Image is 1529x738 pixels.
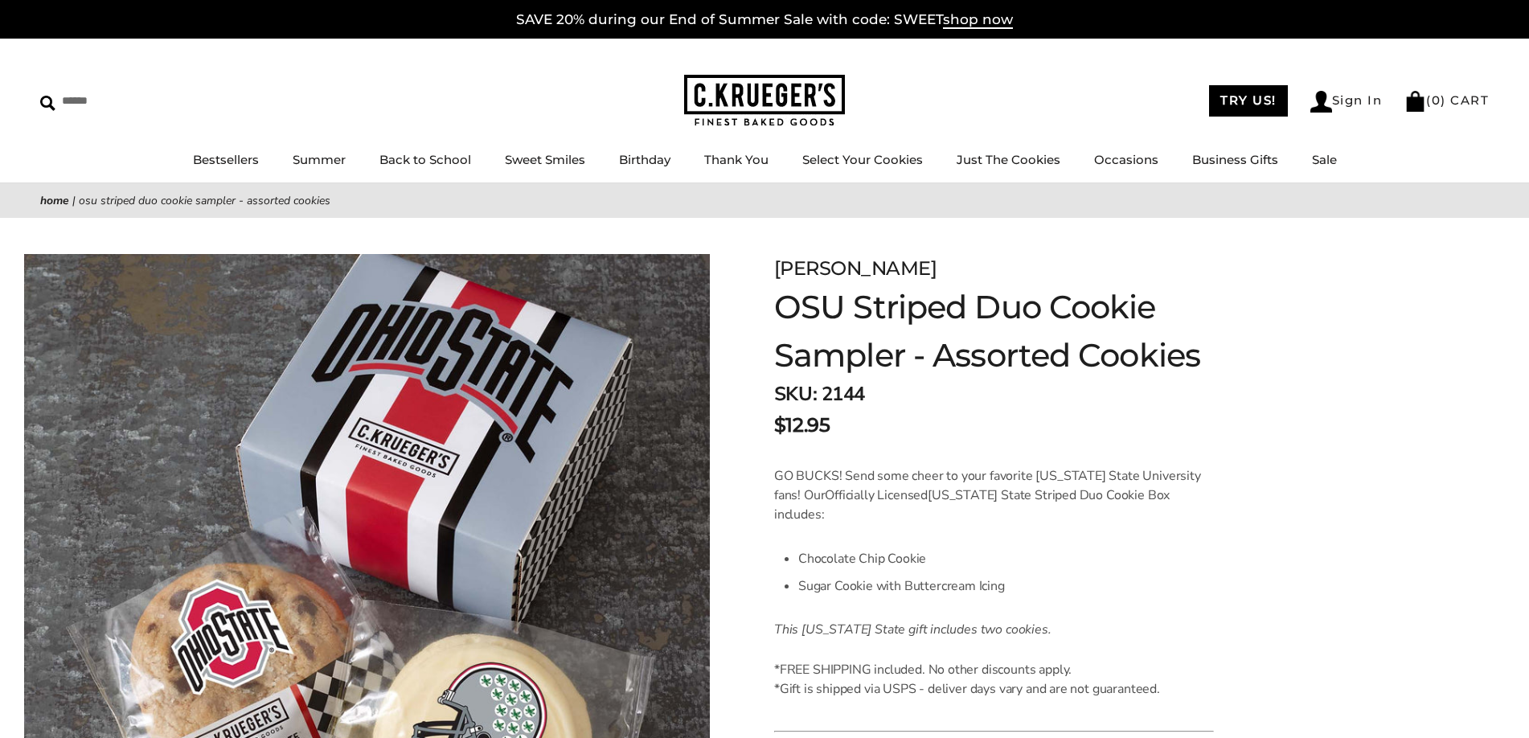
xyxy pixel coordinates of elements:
a: TRY US! [1209,85,1288,117]
a: Back to School [379,152,471,167]
span: Officially Licensed [825,486,928,504]
a: Home [40,193,69,208]
a: Thank You [704,152,769,167]
a: Just The Cookies [957,152,1060,167]
a: Bestsellers [193,152,259,167]
img: Bag [1404,91,1426,112]
nav: breadcrumbs [40,191,1489,210]
img: C.KRUEGER'S [684,75,845,127]
h1: OSU Striped Duo Cookie Sampler - Assorted Cookies [774,283,1287,379]
span: 2144 [822,381,865,407]
span: 0 [1432,92,1441,108]
div: [PERSON_NAME] [774,254,1287,283]
span: | [72,193,76,208]
a: Business Gifts [1192,152,1278,167]
a: SAVE 20% during our End of Summer Sale with code: SWEETshop now [516,11,1013,29]
span: shop now [943,11,1013,29]
a: Occasions [1094,152,1158,167]
img: Search [40,96,55,111]
img: Account [1310,91,1332,113]
a: Summer [293,152,346,167]
span: $12.95 [774,411,830,440]
a: Select Your Cookies [802,152,923,167]
li: Chocolate Chip Cookie [798,545,1214,572]
a: (0) CART [1404,92,1489,108]
a: Birthday [619,152,670,167]
span: OSU Striped Duo Cookie Sampler - Assorted Cookies [79,193,330,208]
div: *Gift is shipped via USPS - deliver days vary and are not guaranteed. [774,679,1214,699]
a: Sale [1312,152,1337,167]
em: This [US_STATE] State gift includes two cookies. [774,621,1051,638]
a: Sweet Smiles [505,152,585,167]
strong: SKU: [774,381,817,407]
li: Sugar Cookie with Buttercream Icing [798,572,1214,600]
p: GO BUCKS! Send some cheer to your favorite [US_STATE] State University fans! Our [US_STATE] State... [774,466,1214,524]
input: Search [40,88,232,113]
a: Sign In [1310,91,1383,113]
div: *FREE SHIPPING included. No other discounts apply. [774,660,1214,679]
